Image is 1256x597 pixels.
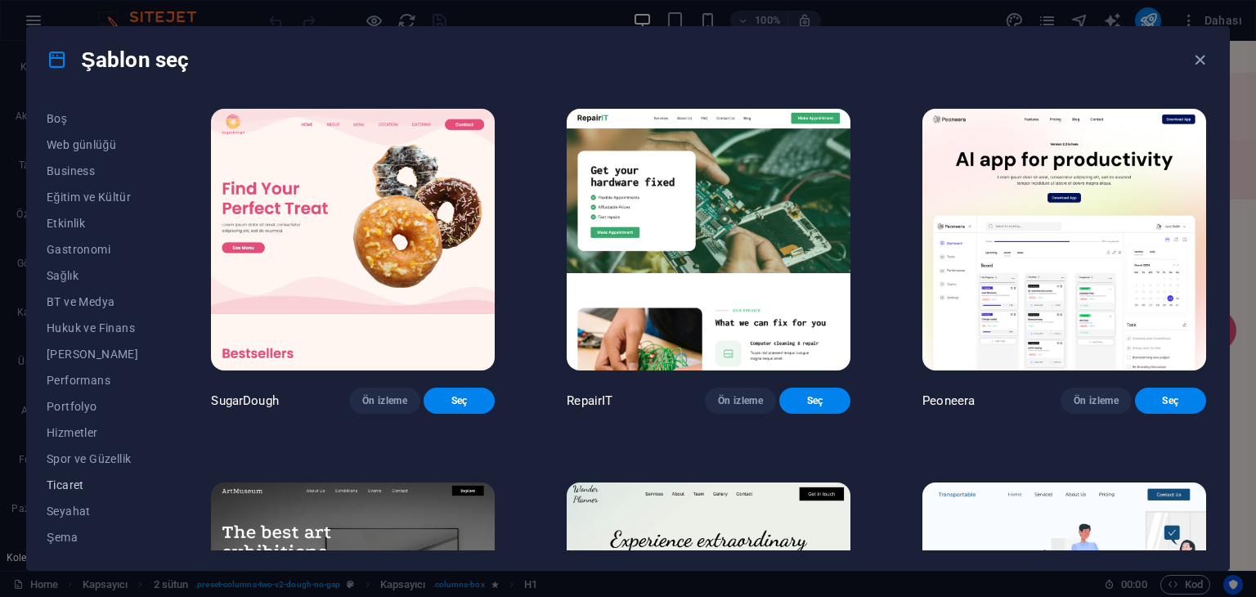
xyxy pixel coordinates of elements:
[567,109,850,370] img: RepairIT
[47,243,139,256] span: Gastronomi
[47,105,139,132] button: Boş
[211,393,278,409] p: SugarDough
[362,394,407,407] span: Ön izleme
[567,393,612,409] p: RepairIT
[47,236,139,263] button: Gastronomi
[47,341,139,367] button: [PERSON_NAME]
[47,393,139,420] button: Portfolyo
[47,132,139,158] button: Web günlüğü
[1061,388,1132,414] button: Ön izleme
[47,47,189,73] h4: Şablon seç
[47,420,139,446] button: Hizmetler
[47,158,139,184] button: Business
[437,394,482,407] span: Seç
[47,498,139,524] button: Seyahat
[47,531,139,544] span: Şema
[47,426,139,439] span: Hizmetler
[47,315,139,341] button: Hukuk ve Finans
[47,269,139,282] span: Sağlık
[47,184,139,210] button: Eğitim ve Kültür
[779,388,850,414] button: Seç
[47,446,139,472] button: Spor ve Güzellik
[47,217,139,230] span: Etkinlik
[47,348,139,361] span: [PERSON_NAME]
[47,138,139,151] span: Web günlüğü
[47,295,139,308] span: BT ve Medya
[1074,394,1119,407] span: Ön izleme
[718,394,763,407] span: Ön izleme
[47,191,139,204] span: Eğitim ve Kültür
[349,388,420,414] button: Ön izleme
[47,263,139,289] button: Sağlık
[47,524,139,550] button: Şema
[47,164,139,177] span: Business
[47,210,139,236] button: Etkinlik
[1148,394,1193,407] span: Seç
[47,367,139,393] button: Performans
[47,505,139,518] span: Seyahat
[922,393,975,409] p: Peoneera
[47,400,139,413] span: Portfolyo
[424,388,495,414] button: Seç
[792,394,837,407] span: Seç
[922,109,1206,370] img: Peoneera
[211,109,495,370] img: SugarDough
[1135,388,1206,414] button: Seç
[47,478,139,492] span: Ticaret
[705,388,776,414] button: Ön izleme
[47,374,139,387] span: Performans
[47,452,139,465] span: Spor ve Güzellik
[47,112,139,125] span: Boş
[47,472,139,498] button: Ticaret
[47,321,139,334] span: Hukuk ve Finans
[47,289,139,315] button: BT ve Medya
